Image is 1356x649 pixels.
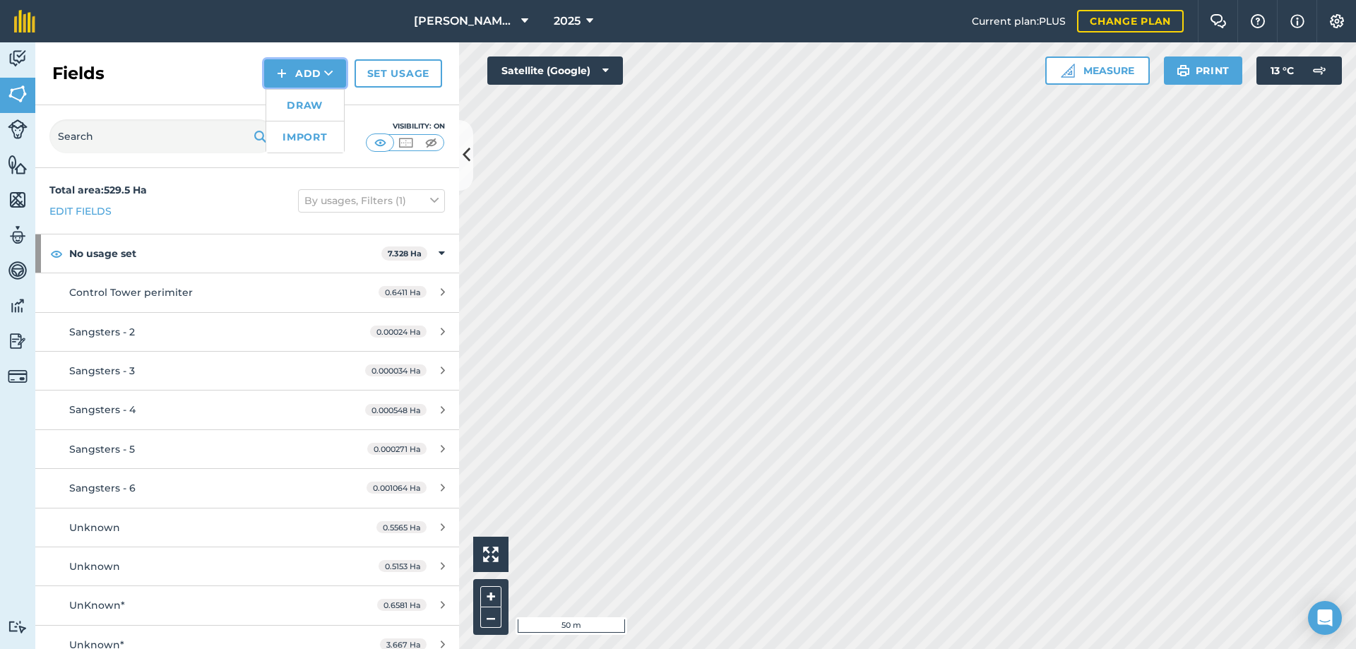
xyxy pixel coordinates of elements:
[266,90,344,121] a: Draw
[480,607,501,628] button: –
[35,469,459,507] a: Sangsters - 60.001064 Ha
[49,203,112,219] a: Edit fields
[367,443,427,455] span: 0.000271 Ha
[69,521,120,534] span: Unknown
[35,508,459,547] a: Unknown0.5565 Ha
[1164,56,1243,85] button: Print
[1328,14,1345,28] img: A cog icon
[35,313,459,351] a: Sangsters - 20.00024 Ha
[69,482,136,494] span: Sangsters - 6
[35,430,459,468] a: Sangsters - 50.000271 Ha
[298,189,445,212] button: By usages, Filters (1)
[1271,56,1294,85] span: 13 ° C
[483,547,499,562] img: Four arrows, one pointing top left, one top right, one bottom right and the last bottom left
[266,121,344,153] a: Import
[52,62,105,85] h2: Fields
[365,364,427,376] span: 0.000034 Ha
[1256,56,1342,85] button: 13 °C
[376,521,427,533] span: 0.5565 Ha
[414,13,516,30] span: [PERSON_NAME] Farm
[49,119,275,153] input: Search
[367,482,427,494] span: 0.001064 Ha
[277,65,287,82] img: svg+xml;base64,PHN2ZyB4bWxucz0iaHR0cDovL3d3dy53My5vcmcvMjAwMC9zdmciIHdpZHRoPSIxNCIgaGVpZ2h0PSIyNC...
[1045,56,1150,85] button: Measure
[69,364,135,377] span: Sangsters - 3
[35,586,459,624] a: UnKnown*0.6581 Ha
[370,326,427,338] span: 0.00024 Ha
[388,249,422,258] strong: 7.328 Ha
[8,367,28,386] img: svg+xml;base64,PD94bWwgdmVyc2lvbj0iMS4wIiBlbmNvZGluZz0idXRmLTgiPz4KPCEtLSBHZW5lcmF0b3I6IEFkb2JlIE...
[14,10,35,32] img: fieldmargin Logo
[1210,14,1227,28] img: Two speech bubbles overlapping with the left bubble in the forefront
[972,13,1066,29] span: Current plan : PLUS
[49,184,147,196] strong: Total area : 529.5 Ha
[397,136,415,150] img: svg+xml;base64,PHN2ZyB4bWxucz0iaHR0cDovL3d3dy53My5vcmcvMjAwMC9zdmciIHdpZHRoPSI1MCIgaGVpZ2h0PSI0MC...
[8,48,28,69] img: svg+xml;base64,PD94bWwgdmVyc2lvbj0iMS4wIiBlbmNvZGluZz0idXRmLTgiPz4KPCEtLSBHZW5lcmF0b3I6IEFkb2JlIE...
[8,331,28,352] img: svg+xml;base64,PD94bWwgdmVyc2lvbj0iMS4wIiBlbmNvZGluZz0idXRmLTgiPz4KPCEtLSBHZW5lcmF0b3I6IEFkb2JlIE...
[69,560,120,573] span: Unknown
[1077,10,1184,32] a: Change plan
[377,599,427,611] span: 0.6581 Ha
[8,189,28,210] img: svg+xml;base64,PHN2ZyB4bWxucz0iaHR0cDovL3d3dy53My5vcmcvMjAwMC9zdmciIHdpZHRoPSI1NiIgaGVpZ2h0PSI2MC...
[35,352,459,390] a: Sangsters - 30.000034 Ha
[1249,14,1266,28] img: A question mark icon
[379,286,427,298] span: 0.6411 Ha
[8,295,28,316] img: svg+xml;base64,PD94bWwgdmVyc2lvbj0iMS4wIiBlbmNvZGluZz0idXRmLTgiPz4KPCEtLSBHZW5lcmF0b3I6IEFkb2JlIE...
[1290,13,1304,30] img: svg+xml;base64,PHN2ZyB4bWxucz0iaHR0cDovL3d3dy53My5vcmcvMjAwMC9zdmciIHdpZHRoPSIxNyIgaGVpZ2h0PSIxNy...
[69,234,381,273] strong: No usage set
[355,59,442,88] a: Set usage
[35,391,459,429] a: Sangsters - 40.000548 Ha
[379,560,427,572] span: 0.5153 Ha
[35,273,459,311] a: Control Tower perimiter0.6411 Ha
[422,136,440,150] img: svg+xml;base64,PHN2ZyB4bWxucz0iaHR0cDovL3d3dy53My5vcmcvMjAwMC9zdmciIHdpZHRoPSI1MCIgaGVpZ2h0PSI0MC...
[1305,56,1333,85] img: svg+xml;base64,PD94bWwgdmVyc2lvbj0iMS4wIiBlbmNvZGluZz0idXRmLTgiPz4KPCEtLSBHZW5lcmF0b3I6IEFkb2JlIE...
[69,443,135,456] span: Sangsters - 5
[8,119,28,139] img: svg+xml;base64,PD94bWwgdmVyc2lvbj0iMS4wIiBlbmNvZGluZz0idXRmLTgiPz4KPCEtLSBHZW5lcmF0b3I6IEFkb2JlIE...
[554,13,581,30] span: 2025
[69,286,193,299] span: Control Tower perimiter
[69,599,125,612] span: UnKnown*
[8,620,28,633] img: svg+xml;base64,PD94bWwgdmVyc2lvbj0iMS4wIiBlbmNvZGluZz0idXRmLTgiPz4KPCEtLSBHZW5lcmF0b3I6IEFkb2JlIE...
[1177,62,1190,79] img: svg+xml;base64,PHN2ZyB4bWxucz0iaHR0cDovL3d3dy53My5vcmcvMjAwMC9zdmciIHdpZHRoPSIxOSIgaGVpZ2h0PSIyNC...
[35,547,459,585] a: Unknown0.5153 Ha
[480,586,501,607] button: +
[371,136,389,150] img: svg+xml;base64,PHN2ZyB4bWxucz0iaHR0cDovL3d3dy53My5vcmcvMjAwMC9zdmciIHdpZHRoPSI1MCIgaGVpZ2h0PSI0MC...
[8,83,28,105] img: svg+xml;base64,PHN2ZyB4bWxucz0iaHR0cDovL3d3dy53My5vcmcvMjAwMC9zdmciIHdpZHRoPSI1NiIgaGVpZ2h0PSI2MC...
[366,121,445,132] div: Visibility: On
[365,404,427,416] span: 0.000548 Ha
[487,56,623,85] button: Satellite (Google)
[69,326,135,338] span: Sangsters - 2
[8,225,28,246] img: svg+xml;base64,PD94bWwgdmVyc2lvbj0iMS4wIiBlbmNvZGluZz0idXRmLTgiPz4KPCEtLSBHZW5lcmF0b3I6IEFkb2JlIE...
[1308,601,1342,635] div: Open Intercom Messenger
[264,59,346,88] button: Add DrawImport
[8,154,28,175] img: svg+xml;base64,PHN2ZyB4bWxucz0iaHR0cDovL3d3dy53My5vcmcvMjAwMC9zdmciIHdpZHRoPSI1NiIgaGVpZ2h0PSI2MC...
[1061,64,1075,78] img: Ruler icon
[254,128,267,145] img: svg+xml;base64,PHN2ZyB4bWxucz0iaHR0cDovL3d3dy53My5vcmcvMjAwMC9zdmciIHdpZHRoPSIxOSIgaGVpZ2h0PSIyNC...
[69,403,136,416] span: Sangsters - 4
[8,260,28,281] img: svg+xml;base64,PD94bWwgdmVyc2lvbj0iMS4wIiBlbmNvZGluZz0idXRmLTgiPz4KPCEtLSBHZW5lcmF0b3I6IEFkb2JlIE...
[35,234,459,273] div: No usage set7.328 Ha
[50,245,63,262] img: svg+xml;base64,PHN2ZyB4bWxucz0iaHR0cDovL3d3dy53My5vcmcvMjAwMC9zdmciIHdpZHRoPSIxOCIgaGVpZ2h0PSIyNC...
